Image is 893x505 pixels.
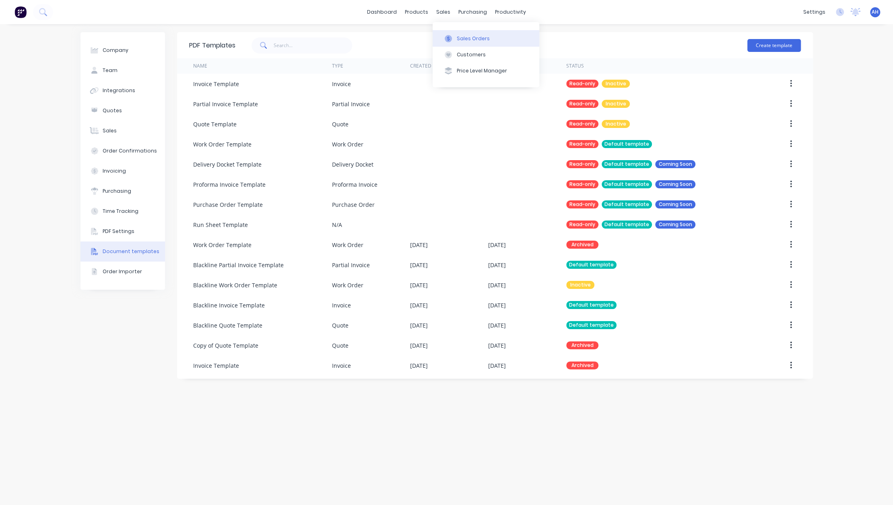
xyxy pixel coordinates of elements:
[457,51,486,58] div: Customers
[566,281,594,289] div: Inactive
[80,60,165,80] button: Team
[103,87,135,94] div: Integrations
[602,200,652,208] div: Default template
[80,101,165,121] button: Quotes
[332,361,351,370] div: Invoice
[193,241,252,249] div: Work Order Template
[103,47,128,54] div: Company
[410,281,428,289] div: [DATE]
[332,160,373,169] div: Delivery Docket
[363,6,401,18] a: dashboard
[433,30,539,46] button: Sales Orders
[103,67,118,74] div: Team
[433,63,539,79] button: Price Level Manager
[566,160,598,168] div: Read-only
[193,140,252,148] div: Work Order Template
[103,147,157,155] div: Order Confirmations
[566,180,598,188] div: Read-only
[410,361,428,370] div: [DATE]
[566,100,598,108] div: Read-only
[410,261,428,269] div: [DATE]
[566,341,598,349] div: Archived
[193,180,266,189] div: Proforma Invoice Template
[332,281,363,289] div: Work Order
[488,301,506,309] div: [DATE]
[80,221,165,241] button: PDF Settings
[193,80,239,88] div: Invoice Template
[566,321,617,329] div: Default template
[332,100,370,108] div: Partial Invoice
[566,200,598,208] div: Read-only
[193,261,284,269] div: Blackline Partial Invoice Template
[80,121,165,141] button: Sales
[274,37,352,54] input: Search...
[193,281,277,289] div: Blackline Work Order Template
[655,221,695,229] div: Coming Soon
[193,100,258,108] div: Partial Invoice Template
[14,6,27,18] img: Factory
[193,341,258,350] div: Copy of Quote Template
[193,321,262,330] div: Blackline Quote Template
[401,6,432,18] div: products
[602,100,630,108] div: Inactive
[488,341,506,350] div: [DATE]
[193,361,239,370] div: Invoice Template
[332,261,370,269] div: Partial Invoice
[410,321,428,330] div: [DATE]
[332,120,349,128] div: Quote
[433,47,539,63] button: Customers
[566,261,617,269] div: Default template
[566,241,598,249] div: Archived
[332,180,377,189] div: Proforma Invoice
[602,140,652,148] div: Default template
[566,140,598,148] div: Read-only
[602,120,630,128] div: Inactive
[454,6,491,18] div: purchasing
[332,301,351,309] div: Invoice
[566,221,598,229] div: Read-only
[410,341,428,350] div: [DATE]
[80,141,165,161] button: Order Confirmations
[747,39,801,52] button: Create template
[189,41,235,50] div: PDF Templates
[799,6,829,18] div: settings
[602,180,652,188] div: Default template
[332,341,349,350] div: Quote
[602,80,630,88] div: Inactive
[488,241,506,249] div: [DATE]
[872,8,879,16] span: AH
[332,80,351,88] div: Invoice
[80,241,165,262] button: Document templates
[566,301,617,309] div: Default template
[655,200,695,208] div: Coming Soon
[80,201,165,221] button: Time Tracking
[332,241,363,249] div: Work Order
[193,120,237,128] div: Quote Template
[488,281,506,289] div: [DATE]
[332,321,349,330] div: Quote
[488,261,506,269] div: [DATE]
[193,200,263,209] div: Purchase Order Template
[655,160,695,168] div: Coming Soon
[491,6,530,18] div: productivity
[103,188,131,195] div: Purchasing
[80,181,165,201] button: Purchasing
[332,221,342,229] div: N/A
[457,35,490,42] div: Sales Orders
[332,200,375,209] div: Purchase Order
[655,180,695,188] div: Coming Soon
[193,301,265,309] div: Blackline Invoice Template
[488,321,506,330] div: [DATE]
[332,62,343,70] div: Type
[410,62,431,70] div: Created
[80,80,165,101] button: Integrations
[103,228,134,235] div: PDF Settings
[103,208,138,215] div: Time Tracking
[103,248,159,255] div: Document templates
[566,62,584,70] div: Status
[193,160,262,169] div: Delivery Docket Template
[566,80,598,88] div: Read-only
[566,120,598,128] div: Read-only
[457,67,507,74] div: Price Level Manager
[566,361,598,369] div: Archived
